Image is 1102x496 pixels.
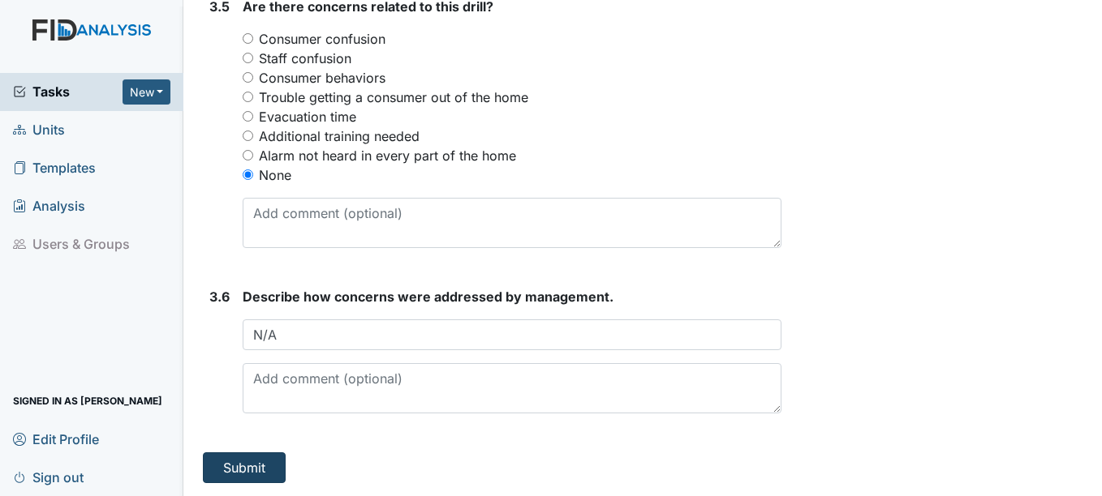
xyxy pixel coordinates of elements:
[259,68,385,88] label: Consumer behaviors
[243,53,253,63] input: Staff confusion
[203,452,286,483] button: Submit
[259,146,516,165] label: Alarm not heard in every part of the home
[243,72,253,83] input: Consumer behaviors
[13,118,65,143] span: Units
[243,92,253,102] input: Trouble getting a consumer out of the home
[13,464,84,490] span: Sign out
[243,33,253,44] input: Consumer confusion
[243,130,253,141] input: Additional training needed
[259,165,291,185] label: None
[259,29,385,49] label: Consumer confusion
[243,169,253,180] input: None
[259,88,528,107] label: Trouble getting a consumer out of the home
[259,49,351,68] label: Staff confusion
[243,150,253,160] input: Alarm not heard in every part of the home
[123,79,171,105] button: New
[13,156,96,181] span: Templates
[13,82,123,101] a: Tasks
[243,289,613,305] span: Describe how concerns were addressed by management.
[13,194,85,219] span: Analysis
[243,111,253,122] input: Evacuation time
[209,287,230,306] label: 3.6
[259,126,420,146] label: Additional training needed
[13,426,99,451] span: Edit Profile
[13,388,162,413] span: Signed in as [PERSON_NAME]
[259,107,356,126] label: Evacuation time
